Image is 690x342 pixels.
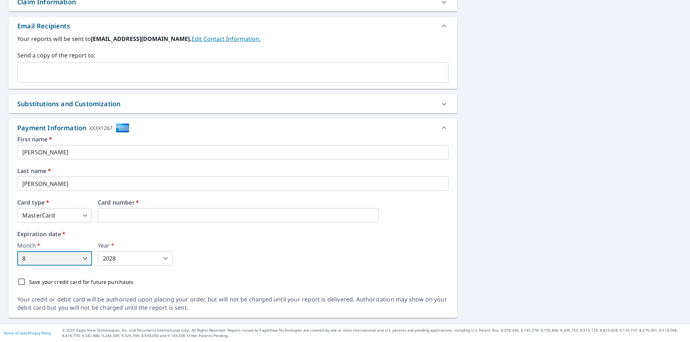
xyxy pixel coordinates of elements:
div: 8 [17,251,92,266]
div: MasterCard [17,208,92,222]
a: Privacy Policy [28,331,51,336]
div: XXXX1267 [89,123,112,133]
label: Year [98,243,172,248]
div: Substitutions and Customization [17,99,120,109]
label: Your reports will be sent to [17,34,448,43]
b: [EMAIL_ADDRESS][DOMAIN_NAME]. [91,35,192,43]
div: Email Recipients [9,17,457,34]
img: cardImage [116,123,129,133]
a: EditContactInfo [192,35,261,43]
div: 2028 [98,251,172,266]
p: Save your credit card for future purchases [29,278,134,286]
div: Payment InformationXXXX1267cardImage [9,119,457,136]
iframe: secure payment field [98,208,379,222]
a: Terms of Use [4,331,26,336]
div: Substitutions and Customization [9,95,457,113]
div: Your credit or debit card will be authorized upon placing your order, but will not be charged unt... [17,295,448,312]
label: Send a copy of the report to: [17,51,448,60]
label: Card type [17,200,92,205]
label: Month [17,243,92,248]
p: © 2025 Eagle View Technologies, Inc. and Pictometry International Corp. All Rights Reserved. Repo... [62,328,686,338]
label: First name [17,136,448,142]
label: Card number [98,200,448,205]
label: Expiration date [17,231,448,237]
div: Email Recipients [17,21,70,31]
div: Payment Information [17,123,129,133]
label: Last name [17,168,448,174]
p: | [4,331,51,335]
